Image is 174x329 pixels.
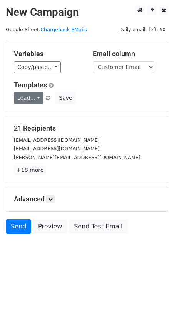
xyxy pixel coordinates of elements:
[14,50,81,58] h5: Variables
[6,27,87,32] small: Google Sheet:
[117,25,168,34] span: Daily emails left: 50
[69,219,127,234] a: Send Test Email
[6,219,31,234] a: Send
[14,61,61,73] a: Copy/paste...
[117,27,168,32] a: Daily emails left: 50
[136,292,174,329] iframe: Chat Widget
[33,219,67,234] a: Preview
[14,137,100,143] small: [EMAIL_ADDRESS][DOMAIN_NAME]
[14,165,46,175] a: +18 more
[40,27,87,32] a: Chargeback EMails
[6,6,168,19] h2: New Campaign
[14,154,141,160] small: [PERSON_NAME][EMAIL_ADDRESS][DOMAIN_NAME]
[55,92,75,104] button: Save
[14,81,47,89] a: Templates
[14,124,160,133] h5: 21 Recipients
[14,195,160,203] h5: Advanced
[14,92,43,104] a: Load...
[93,50,160,58] h5: Email column
[14,146,100,151] small: [EMAIL_ADDRESS][DOMAIN_NAME]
